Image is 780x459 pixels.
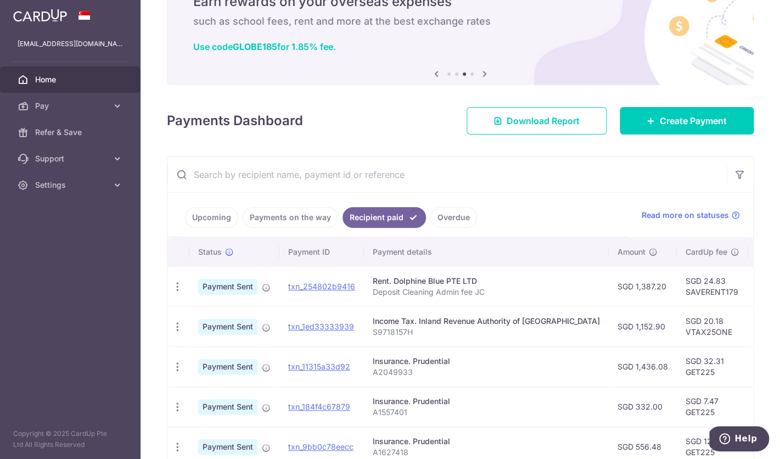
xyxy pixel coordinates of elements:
td: SGD 32.31 GET225 [677,346,748,387]
span: Read more on statuses [642,210,729,221]
td: SGD 1,152.90 [609,306,677,346]
span: Download Report [507,114,580,127]
td: SGD 7.47 GET225 [677,387,748,427]
a: Download Report [467,107,607,135]
span: Payment Sent [198,279,257,294]
span: Create Payment [660,114,727,127]
div: Rent. Dolphine Blue PTE LTD [373,276,600,287]
a: Read more on statuses [642,210,740,221]
div: Insurance. Prudential [373,436,600,447]
p: Deposit Cleaning Admin fee JC [373,287,600,298]
input: Search by recipient name, payment id or reference [167,157,727,192]
a: txn_184f4c67879 [288,402,350,411]
td: SGD 1,387.20 [609,266,677,306]
a: txn_1ed33333939 [288,322,354,331]
img: CardUp [13,9,67,22]
div: Insurance. Prudential [373,396,600,407]
span: Status [198,247,222,258]
span: Settings [35,180,108,191]
a: Overdue [430,207,477,228]
div: Income Tax. Inland Revenue Authority of [GEOGRAPHIC_DATA] [373,316,600,327]
a: txn_9bb0c78eecc [288,442,353,451]
h6: such as school fees, rent and more at the best exchange rates [193,15,727,28]
span: Home [35,74,108,85]
th: Payment details [364,238,609,266]
p: A1627418 [373,447,600,458]
span: Payment Sent [198,359,257,374]
a: txn_254802b9416 [288,282,355,291]
span: Pay [35,100,108,111]
td: SGD 24.83 SAVERENT179 [677,266,748,306]
a: txn_11315a33d92 [288,362,350,371]
h4: Payments Dashboard [167,111,303,131]
p: A2049933 [373,367,600,378]
a: Payments on the way [243,207,338,228]
td: SGD 1,436.08 [609,346,677,387]
span: Payment Sent [198,439,257,455]
a: Use codeGLOBE185for 1.85% fee. [193,41,336,52]
p: [EMAIL_ADDRESS][DOMAIN_NAME] [18,38,123,49]
iframe: Opens a widget where you can find more information [709,426,769,454]
span: Payment Sent [198,399,257,415]
th: Payment ID [279,238,364,266]
td: SGD 20.18 VTAX25ONE [677,306,748,346]
p: S9718157H [373,327,600,338]
b: GLOBE185 [233,41,277,52]
td: SGD 332.00 [609,387,677,427]
a: Recipient paid [343,207,426,228]
span: Support [35,153,108,164]
a: Upcoming [185,207,238,228]
p: A1557401 [373,407,600,418]
span: Payment Sent [198,319,257,334]
span: Amount [618,247,646,258]
a: Create Payment [620,107,754,135]
div: Insurance. Prudential [373,356,600,367]
span: CardUp fee [686,247,727,258]
span: Refer & Save [35,127,108,138]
